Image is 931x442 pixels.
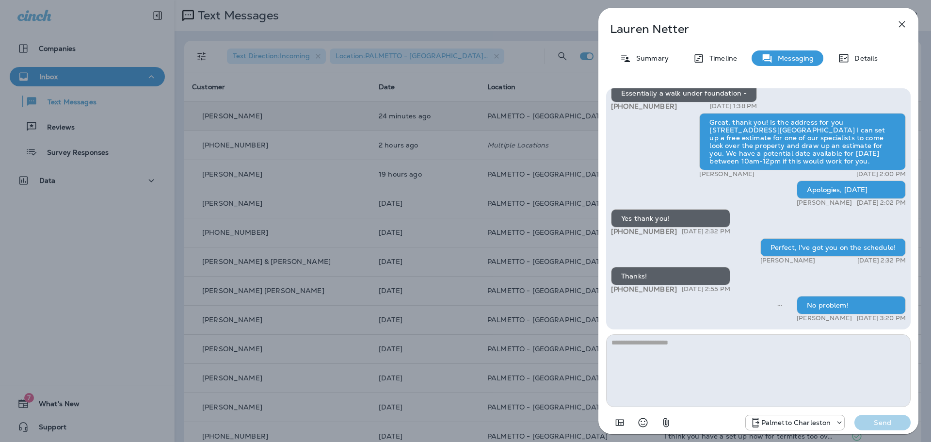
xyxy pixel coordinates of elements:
p: [DATE] 3:20 PM [857,314,906,322]
p: Lauren Netter [610,22,875,36]
p: Details [850,54,878,62]
div: Thanks! [611,267,730,285]
span: [PHONE_NUMBER] [611,102,677,111]
div: Perfect, I've got you on the schedule! [760,238,906,257]
span: [PHONE_NUMBER] [611,285,677,294]
p: [PERSON_NAME] [797,314,852,322]
p: Messaging [773,54,814,62]
button: Select an emoji [633,413,653,432]
p: Palmetto Charleston [761,419,831,426]
div: Yes thank you! [611,209,730,228]
div: Apologies, [DATE] [797,180,906,199]
p: [DATE] 2:32 PM [857,257,906,264]
button: Add in a premade template [610,413,629,432]
div: +1 (843) 277-8322 [746,417,845,428]
p: [DATE] 2:00 PM [856,170,906,178]
div: Essentially a walk under foundation - [611,84,757,102]
p: [DATE] 2:55 PM [682,285,730,293]
p: [DATE] 2:32 PM [682,228,730,235]
span: [PHONE_NUMBER] [611,227,677,236]
p: [DATE] 2:02 PM [857,199,906,207]
div: No problem! [797,296,906,314]
p: [DATE] 1:38 PM [710,102,757,110]
p: [PERSON_NAME] [760,257,816,264]
span: Sent [777,300,782,309]
p: Summary [631,54,669,62]
p: [PERSON_NAME] [797,199,852,207]
p: [PERSON_NAME] [699,170,754,178]
div: Great, thank you! Is the address for you [STREET_ADDRESS][GEOGRAPHIC_DATA] I can set up a free es... [699,113,906,170]
p: Timeline [705,54,737,62]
